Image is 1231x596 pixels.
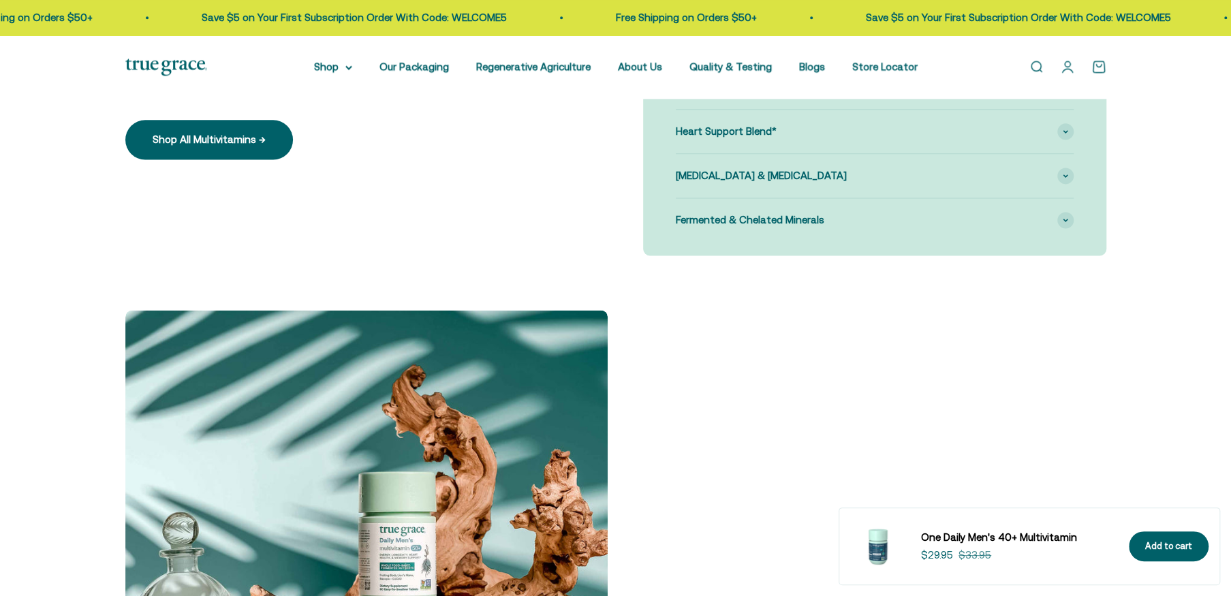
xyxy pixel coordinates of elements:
[852,61,918,72] a: Store Locator
[676,198,1074,242] summary: Fermented & Chelated Minerals
[850,519,905,574] img: One Daily Men's 40+ Multivitamin
[864,10,1170,26] p: Save $5 on Your First Subscription Order With Code: WELCOME5
[200,10,505,26] p: Save $5 on Your First Subscription Order With Code: WELCOME5
[676,123,777,140] span: Heart Support Blend*
[921,547,953,563] sale-price: $29.95
[921,529,1112,546] a: One Daily Men's 40+ Multivitamin
[314,59,352,75] summary: Shop
[614,12,755,23] a: Free Shipping on Orders $50+
[1145,539,1192,554] div: Add to cart
[618,61,662,72] a: About Us
[476,61,591,72] a: Regenerative Agriculture
[676,168,847,184] span: [MEDICAL_DATA] & [MEDICAL_DATA]
[676,212,824,228] span: Fermented & Chelated Minerals
[676,154,1074,198] summary: [MEDICAL_DATA] & [MEDICAL_DATA]
[676,110,1074,153] summary: Heart Support Blend*
[689,61,772,72] a: Quality & Testing
[1129,531,1209,562] button: Add to cart
[125,120,293,159] a: Shop All Multivitamins →
[799,61,825,72] a: Blogs
[959,547,991,563] compare-at-price: $33.95
[379,61,449,72] a: Our Packaging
